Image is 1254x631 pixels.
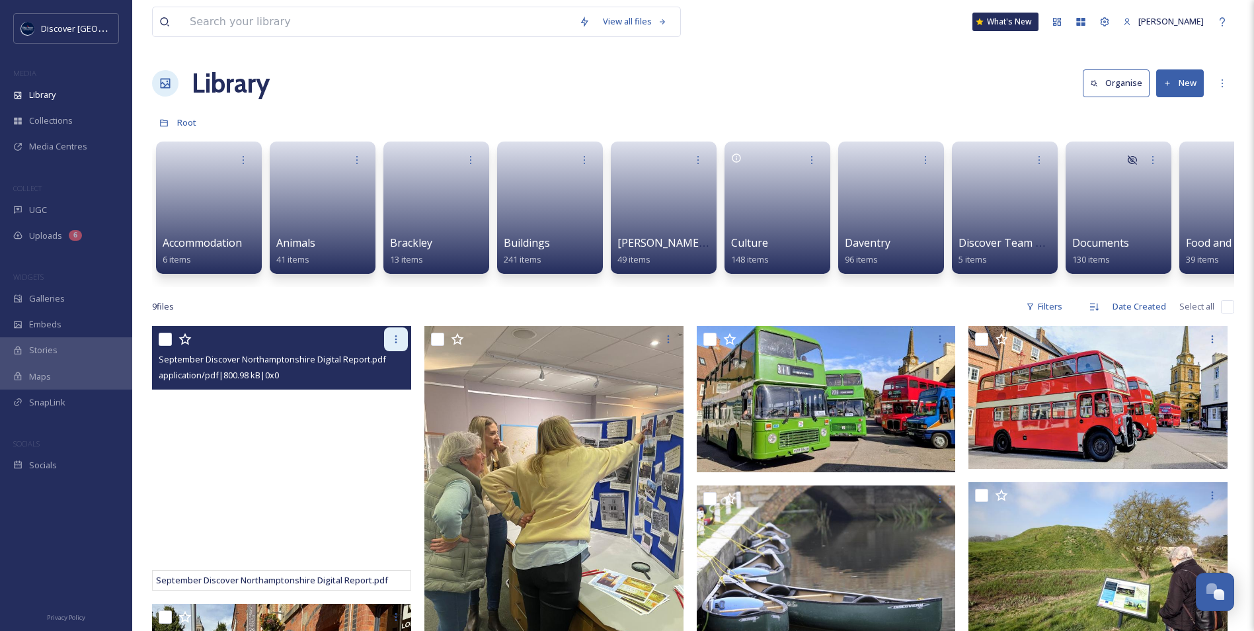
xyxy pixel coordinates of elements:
[1019,294,1069,319] div: Filters
[1138,15,1204,27] span: [PERSON_NAME]
[596,9,674,34] a: View all files
[152,300,174,313] span: 9 file s
[959,237,1071,265] a: Discover Team Photos5 items
[276,235,315,250] span: Animals
[390,235,432,250] span: Brackley
[177,116,196,128] span: Root
[1072,253,1110,265] span: 130 items
[1117,9,1210,34] a: [PERSON_NAME]
[163,235,242,250] span: Accommodation
[47,609,85,624] a: Privacy Policy
[29,459,57,472] span: Socials
[845,235,890,250] span: Daventry
[1186,253,1219,265] span: 39 items
[617,235,799,250] span: [PERSON_NAME] & [PERSON_NAME]
[968,326,1228,469] img: ext_1759918011.909772_comms@daventrytowncouncil.co.uk-Daventry buses 1.jpg
[1072,237,1129,265] a: Documents130 items
[29,370,51,383] span: Maps
[29,230,62,242] span: Uploads
[845,237,890,265] a: Daventry96 items
[192,63,270,103] a: Library
[47,613,85,622] span: Privacy Policy
[390,237,432,265] a: Brackley13 items
[390,253,423,265] span: 13 items
[156,574,388,586] span: September Discover Northamptonshire Digital Report.pdf
[1196,573,1234,611] button: Open Chat
[959,253,987,265] span: 5 items
[504,237,550,265] a: Buildings241 items
[697,326,956,472] img: ext_1759918013.276254_comms@daventrytowncouncil.co.uk-Daventry buses 2.jpg
[617,237,799,265] a: [PERSON_NAME] & [PERSON_NAME]49 items
[13,272,44,282] span: WIDGETS
[69,230,82,241] div: 6
[163,237,242,265] a: Accommodation6 items
[1106,294,1173,319] div: Date Created
[183,7,572,36] input: Search your library
[504,235,550,250] span: Buildings
[1072,235,1129,250] span: Documents
[29,318,61,331] span: Embeds
[29,114,73,127] span: Collections
[731,237,769,265] a: Culture148 items
[504,253,541,265] span: 241 items
[29,344,58,357] span: Stories
[159,369,279,381] span: application/pdf | 800.98 kB | 0 x 0
[163,253,191,265] span: 6 items
[1083,69,1150,97] button: Organise
[29,292,65,305] span: Galleries
[29,89,56,101] span: Library
[21,22,34,35] img: Untitled%20design%20%282%29.png
[159,353,386,365] span: September Discover Northamptonshire Digital Report.pdf
[1156,69,1204,97] button: New
[29,204,47,216] span: UGC
[13,439,40,448] span: SOCIALS
[29,396,65,409] span: SnapLink
[13,183,42,193] span: COLLECT
[731,235,768,250] span: Culture
[13,68,36,78] span: MEDIA
[617,253,650,265] span: 49 items
[959,235,1071,250] span: Discover Team Photos
[845,253,878,265] span: 96 items
[29,140,87,153] span: Media Centres
[276,253,309,265] span: 41 items
[1179,300,1214,313] span: Select all
[177,114,196,130] a: Root
[41,22,161,34] span: Discover [GEOGRAPHIC_DATA]
[972,13,1038,31] a: What's New
[276,237,315,265] a: Animals41 items
[731,253,769,265] span: 148 items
